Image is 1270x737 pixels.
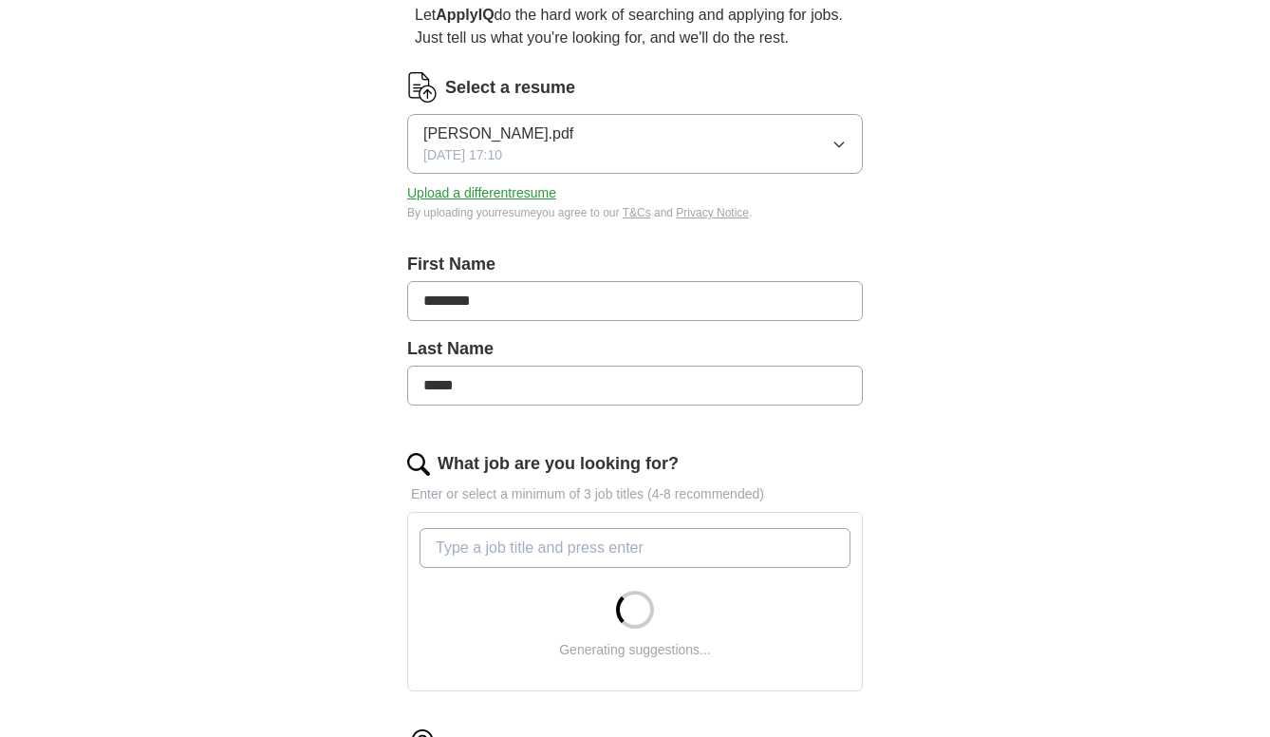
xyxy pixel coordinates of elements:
[407,453,430,476] img: search.png
[438,451,679,477] label: What job are you looking for?
[623,206,651,219] a: T&Cs
[423,145,502,165] span: [DATE] 17:10
[407,183,556,203] button: Upload a differentresume
[407,252,863,277] label: First Name
[407,336,863,362] label: Last Name
[407,72,438,103] img: CV Icon
[436,7,494,23] strong: ApplyIQ
[407,204,863,221] div: By uploading your resume you agree to our and .
[559,640,711,660] div: Generating suggestions...
[445,75,575,101] label: Select a resume
[423,123,573,145] span: [PERSON_NAME].pdf
[407,114,863,174] button: [PERSON_NAME].pdf[DATE] 17:10
[676,206,749,219] a: Privacy Notice
[420,528,850,568] input: Type a job title and press enter
[407,484,863,504] p: Enter or select a minimum of 3 job titles (4-8 recommended)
